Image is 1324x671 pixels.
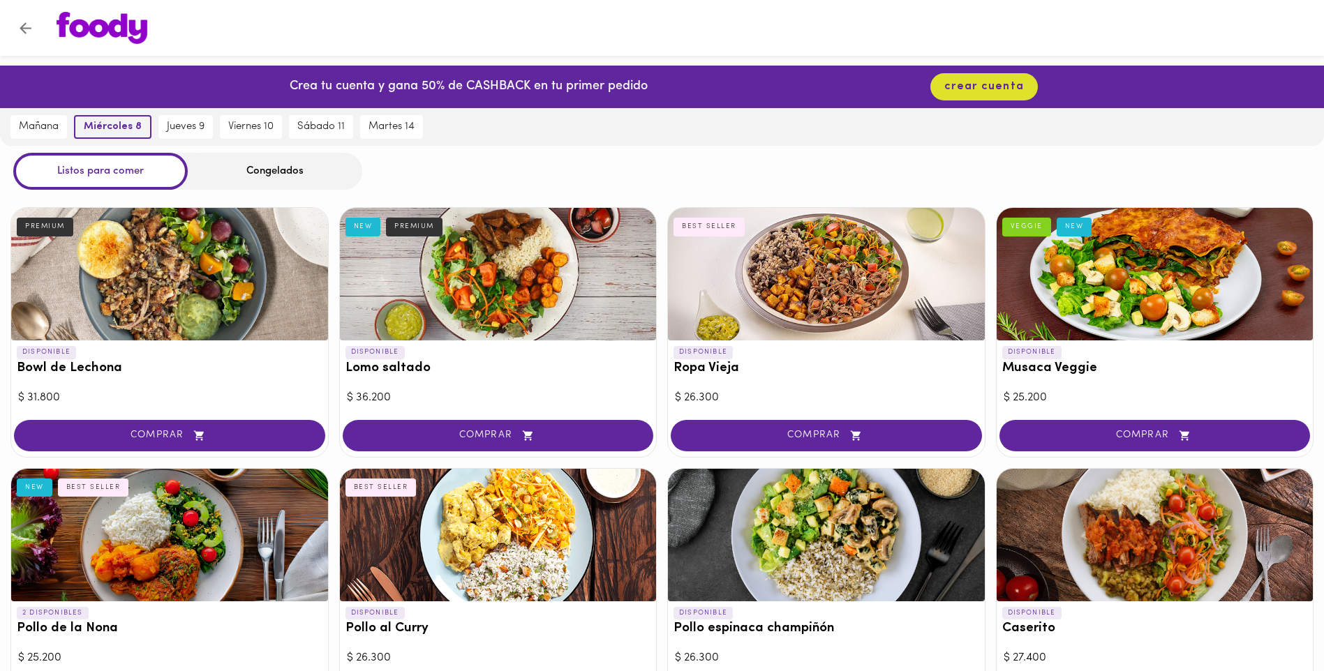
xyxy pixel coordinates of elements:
span: COMPRAR [31,430,308,442]
div: $ 27.400 [1004,650,1307,666]
div: NEW [1057,218,1092,236]
span: martes 14 [369,121,415,133]
div: $ 26.300 [347,650,650,666]
span: miércoles 8 [84,121,142,133]
div: Bowl de Lechona [11,208,328,340]
p: DISPONIBLE [674,607,733,619]
button: miércoles 8 [74,115,151,139]
h3: Pollo al Curry [345,621,651,636]
button: COMPRAR [671,420,982,451]
button: crear cuenta [930,73,1038,100]
div: Lomo saltado [340,208,657,340]
div: PREMIUM [386,218,442,236]
div: $ 31.800 [18,390,321,406]
div: NEW [17,478,52,497]
span: COMPRAR [1017,430,1293,442]
button: viernes 10 [220,115,282,139]
span: COMPRAR [360,430,637,442]
p: DISPONIBLE [345,607,405,619]
div: $ 36.200 [347,390,650,406]
button: sábado 11 [289,115,353,139]
p: DISPONIBLE [1002,607,1062,619]
div: Congelados [188,153,362,190]
button: COMPRAR [343,420,654,451]
span: crear cuenta [944,80,1024,93]
span: viernes 10 [228,121,274,133]
div: Caserito [997,469,1314,601]
span: mañana [19,121,59,133]
h3: Pollo de la Nona [17,621,322,636]
p: DISPONIBLE [674,346,733,359]
span: sábado 11 [297,121,345,133]
p: DISPONIBLE [1002,346,1062,359]
div: Listos para comer [13,153,188,190]
button: jueves 9 [158,115,213,139]
p: Crea tu cuenta y gana 50% de CASHBACK en tu primer pedido [290,78,648,96]
div: BEST SELLER [58,478,129,497]
p: DISPONIBLE [17,346,76,359]
button: martes 14 [360,115,423,139]
div: VEGGIE [1002,218,1051,236]
div: $ 25.200 [1004,390,1307,406]
button: COMPRAR [14,420,325,451]
div: Pollo al Curry [340,469,657,601]
span: COMPRAR [688,430,965,442]
div: $ 26.300 [675,390,978,406]
button: mañana [10,115,67,139]
div: $ 26.300 [675,650,978,666]
p: 2 DISPONIBLES [17,607,89,619]
h3: Musaca Veggie [1002,361,1308,376]
iframe: Messagebird Livechat Widget [1243,590,1310,657]
div: NEW [345,218,381,236]
div: Musaca Veggie [997,208,1314,340]
div: Pollo espinaca champiñón [668,469,985,601]
h3: Caserito [1002,621,1308,636]
div: PREMIUM [17,218,73,236]
div: BEST SELLER [345,478,417,497]
button: COMPRAR [999,420,1311,451]
h3: Ropa Vieja [674,361,979,376]
h3: Bowl de Lechona [17,361,322,376]
div: Pollo de la Nona [11,469,328,601]
span: jueves 9 [167,121,204,133]
div: Ropa Vieja [668,208,985,340]
h3: Lomo saltado [345,361,651,376]
div: $ 25.200 [18,650,321,666]
div: BEST SELLER [674,218,745,236]
h3: Pollo espinaca champiñón [674,621,979,636]
p: DISPONIBLE [345,346,405,359]
img: logo.png [57,12,147,44]
button: Volver [8,11,43,45]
